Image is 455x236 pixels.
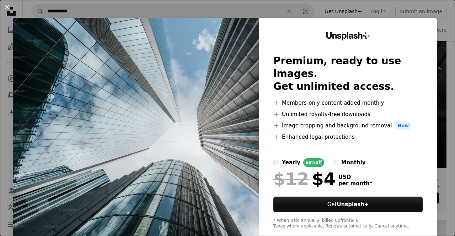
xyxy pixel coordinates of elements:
button: GetUnsplash+ [273,197,423,212]
div: monthly [341,158,366,167]
h2: Premium, ready to use images. Get unlimited access. [273,55,423,93]
span: New [395,121,412,130]
span: USD [338,174,373,180]
div: * When paid annually, billed upfront $48 Taxes where applicable. Renews automatically. Cancel any... [273,218,423,229]
div: 66% off [303,158,324,167]
li: Members-only content added monthly [273,99,423,107]
li: Unlimited royalty-free downloads [273,110,423,119]
div: yearly [282,158,300,167]
input: monthly [333,160,338,165]
strong: Unsplash+ [337,201,369,208]
span: per month * [338,180,373,187]
input: yearly66%off [273,160,279,165]
span: $12 [273,170,309,188]
div: $4 [273,170,336,188]
li: Image cropping and background removal [273,121,423,130]
li: Enhanced legal protections [273,133,423,141]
